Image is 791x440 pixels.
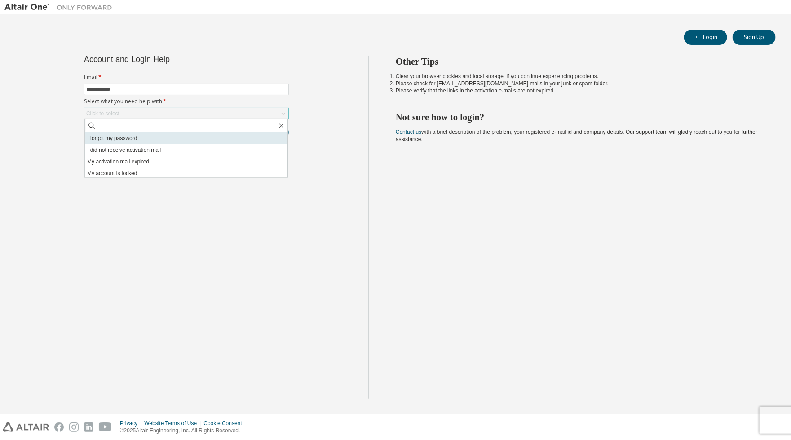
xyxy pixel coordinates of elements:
li: Please verify that the links in the activation e-mails are not expired. [396,87,760,94]
div: Click to select [86,110,119,117]
label: Select what you need help with [84,98,289,105]
li: Clear your browser cookies and local storage, if you continue experiencing problems. [396,73,760,80]
img: altair_logo.svg [3,422,49,432]
div: Click to select [84,108,288,119]
h2: Other Tips [396,56,760,67]
label: Email [84,74,289,81]
img: linkedin.svg [84,422,93,432]
div: Cookie Consent [203,420,247,427]
li: Please check for [EMAIL_ADDRESS][DOMAIN_NAME] mails in your junk or spam folder. [396,80,760,87]
span: with a brief description of the problem, your registered e-mail id and company details. Our suppo... [396,129,757,142]
button: Login [684,30,727,45]
li: I forgot my password [85,132,287,144]
a: Contact us [396,129,421,135]
h2: Not sure how to login? [396,111,760,123]
div: Website Terms of Use [144,420,203,427]
div: Account and Login Help [84,56,248,63]
img: youtube.svg [99,422,112,432]
img: facebook.svg [54,422,64,432]
p: © 2025 Altair Engineering, Inc. All Rights Reserved. [120,427,247,435]
img: instagram.svg [69,422,79,432]
img: Altair One [4,3,117,12]
button: Sign Up [733,30,776,45]
div: Privacy [120,420,144,427]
